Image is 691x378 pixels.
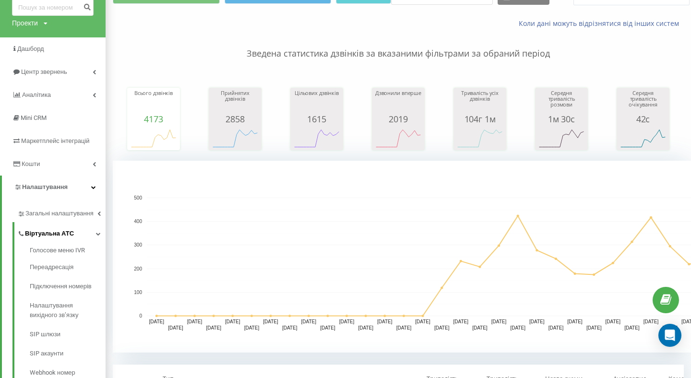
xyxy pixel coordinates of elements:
span: Віртуальна АТС [25,229,74,238]
svg: A chart. [130,124,178,153]
text: 0 [139,313,142,319]
text: 500 [134,195,142,201]
a: Голосове меню IVR [30,246,106,258]
text: [DATE] [415,319,430,324]
div: Дзвонили вперше [374,90,422,114]
span: Маркетплейс інтеграцій [21,137,90,144]
div: 104г 1м [456,114,504,124]
div: Всього дзвінків [130,90,178,114]
a: Віртуальна АТС [17,222,106,242]
span: SIP шлюзи [30,330,60,339]
text: [DATE] [567,319,583,324]
text: [DATE] [339,319,355,324]
svg: A chart. [211,124,259,153]
a: Переадресація [30,258,106,277]
span: SIP акаунти [30,349,63,358]
span: Дашборд [17,45,44,52]
a: Налаштування вихідного зв’язку [30,296,106,325]
div: Цільових дзвінків [293,90,341,114]
svg: A chart. [374,124,422,153]
text: [DATE] [244,325,260,331]
text: [DATE] [358,325,373,331]
text: [DATE] [491,319,507,324]
div: Прийнятих дзвінків [211,90,259,114]
a: Налаштування [2,176,106,199]
text: [DATE] [168,325,183,331]
div: 4173 [130,114,178,124]
text: [DATE] [149,319,165,324]
span: Налаштування [22,183,68,190]
text: [DATE] [434,325,450,331]
text: [DATE] [586,325,602,331]
div: Середня тривалість розмови [537,90,585,114]
text: 400 [134,219,142,224]
text: 300 [134,243,142,248]
div: 2019 [374,114,422,124]
svg: A chart. [619,124,667,153]
span: Переадресація [30,262,73,272]
text: [DATE] [472,325,488,331]
svg: A chart. [456,124,504,153]
div: 1615 [293,114,341,124]
text: [DATE] [510,325,525,331]
a: SIP шлюзи [30,325,106,344]
span: Mini CRM [21,114,47,121]
div: Середня тривалість очікування [619,90,667,114]
text: 200 [134,266,142,272]
p: Зведена статистика дзвінків за вказаними фільтрами за обраний період [113,28,684,60]
text: [DATE] [225,319,240,324]
span: Аналiтика [22,91,51,98]
a: SIP акаунти [30,344,106,363]
span: Центр звернень [21,68,67,75]
text: [DATE] [187,319,203,324]
a: Загальні налаштування [17,202,106,222]
div: 1м 30с [537,114,585,124]
text: [DATE] [377,319,393,324]
text: 100 [134,290,142,295]
text: [DATE] [453,319,469,324]
svg: A chart. [537,124,585,153]
a: Коли дані можуть відрізнятися вiд інших систем [519,19,684,28]
text: [DATE] [643,319,659,324]
div: Open Intercom Messenger [658,324,681,347]
span: Підключення номерів [30,282,92,291]
span: Голосове меню IVR [30,246,85,255]
svg: A chart. [293,124,341,153]
div: 2858 [211,114,259,124]
span: Налаштування вихідного зв’язку [30,301,101,320]
span: Webhook номер [30,368,75,378]
text: [DATE] [396,325,412,331]
div: Тривалість усіх дзвінків [456,90,504,114]
text: [DATE] [548,325,564,331]
text: [DATE] [529,319,545,324]
text: [DATE] [263,319,278,324]
span: Кошти [22,160,40,167]
text: [DATE] [282,325,298,331]
text: [DATE] [320,325,335,331]
span: Загальні налаштування [25,209,94,218]
div: Проекти [12,18,38,28]
text: [DATE] [606,319,621,324]
text: [DATE] [206,325,221,331]
div: 42с [619,114,667,124]
text: [DATE] [624,325,640,331]
text: [DATE] [301,319,317,324]
a: Підключення номерів [30,277,106,296]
